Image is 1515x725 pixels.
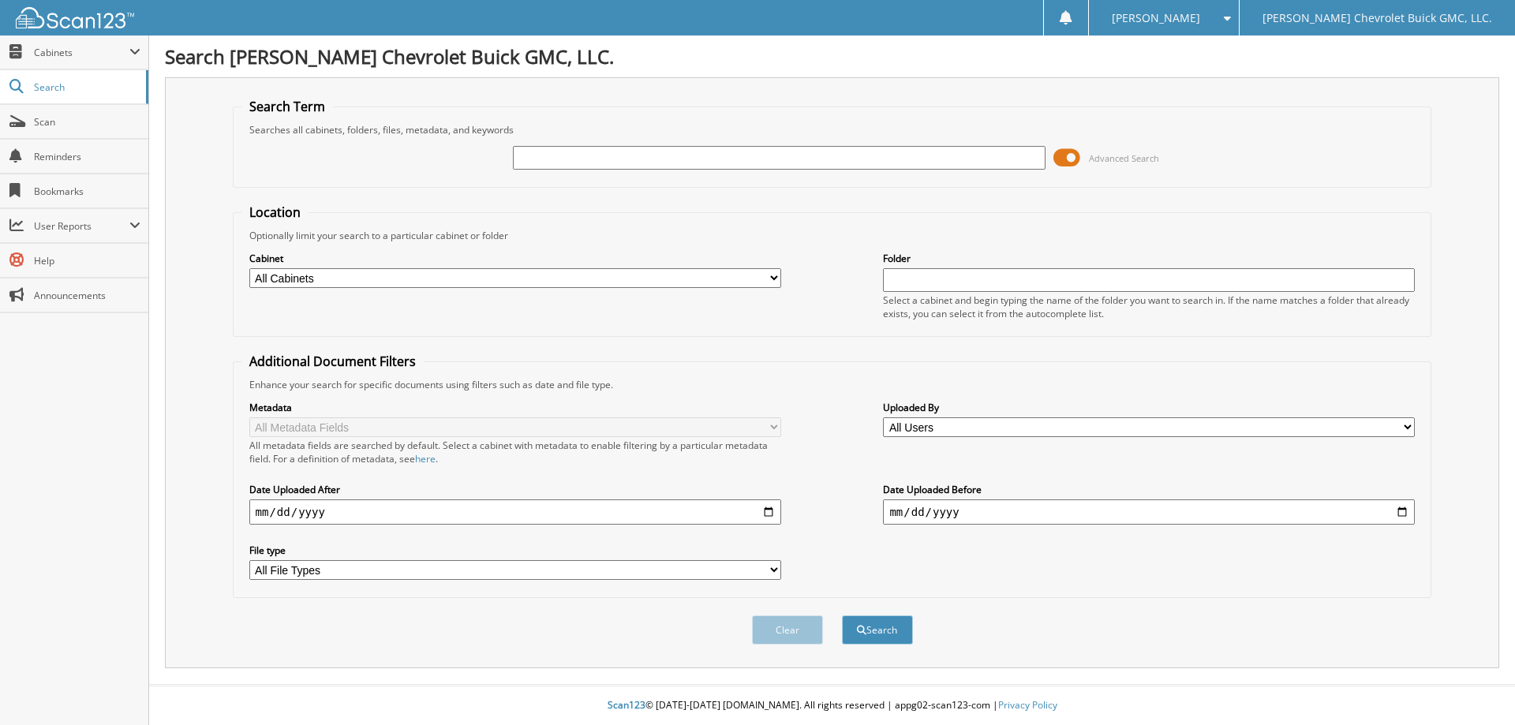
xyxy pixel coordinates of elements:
legend: Search Term [241,98,333,115]
label: File type [249,544,781,557]
span: Help [34,254,140,267]
span: Advanced Search [1089,152,1159,164]
label: Uploaded By [883,401,1415,414]
span: Announcements [34,289,140,302]
span: Scan123 [608,698,645,712]
h1: Search [PERSON_NAME] Chevrolet Buick GMC, LLC. [165,43,1499,69]
span: User Reports [34,219,129,233]
span: [PERSON_NAME] [1112,13,1200,23]
button: Clear [752,615,823,645]
label: Date Uploaded Before [883,483,1415,496]
span: Cabinets [34,46,129,59]
input: start [249,499,781,525]
div: Enhance your search for specific documents using filters such as date and file type. [241,378,1423,391]
legend: Additional Document Filters [241,353,424,370]
label: Metadata [249,401,781,414]
div: Select a cabinet and begin typing the name of the folder you want to search in. If the name match... [883,293,1415,320]
img: scan123-logo-white.svg [16,7,134,28]
label: Date Uploaded After [249,483,781,496]
span: [PERSON_NAME] Chevrolet Buick GMC, LLC. [1262,13,1492,23]
label: Folder [883,252,1415,265]
a: Privacy Policy [998,698,1057,712]
label: Cabinet [249,252,781,265]
span: Scan [34,115,140,129]
button: Search [842,615,913,645]
div: All metadata fields are searched by default. Select a cabinet with metadata to enable filtering b... [249,439,781,465]
a: here [415,452,436,465]
div: © [DATE]-[DATE] [DOMAIN_NAME]. All rights reserved | appg02-scan123-com | [149,686,1515,725]
div: Searches all cabinets, folders, files, metadata, and keywords [241,123,1423,136]
span: Bookmarks [34,185,140,198]
span: Search [34,80,138,94]
input: end [883,499,1415,525]
legend: Location [241,204,309,221]
div: Optionally limit your search to a particular cabinet or folder [241,229,1423,242]
span: Reminders [34,150,140,163]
